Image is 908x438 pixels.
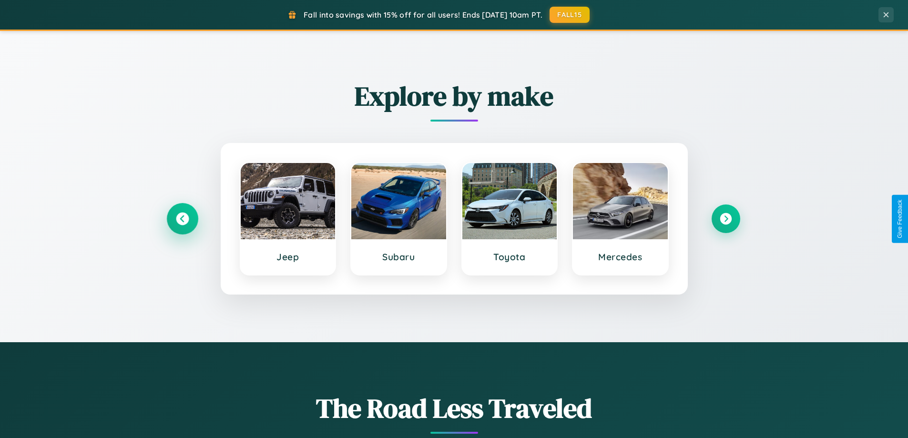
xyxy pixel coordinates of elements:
h3: Jeep [250,251,326,263]
h3: Mercedes [582,251,658,263]
button: FALL15 [550,7,590,23]
div: Give Feedback [897,200,903,238]
h1: The Road Less Traveled [168,390,740,427]
h2: Explore by make [168,78,740,114]
h3: Subaru [361,251,437,263]
h3: Toyota [472,251,548,263]
span: Fall into savings with 15% off for all users! Ends [DATE] 10am PT. [304,10,542,20]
